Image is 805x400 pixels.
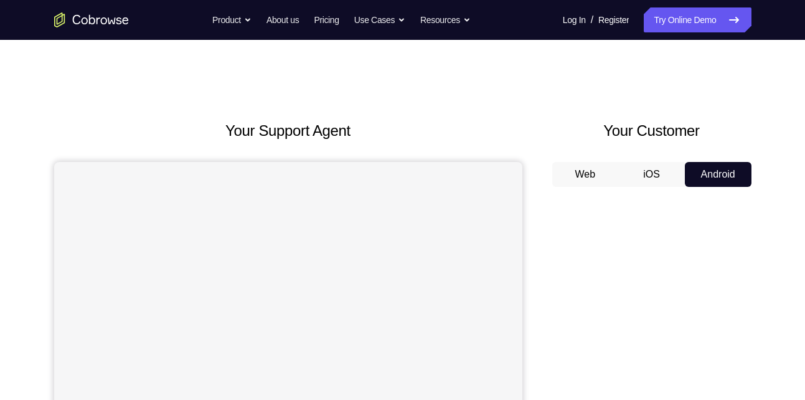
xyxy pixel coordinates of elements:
[598,7,629,32] a: Register
[644,7,751,32] a: Try Online Demo
[618,162,685,187] button: iOS
[552,120,751,142] h2: Your Customer
[212,7,252,32] button: Product
[591,12,593,27] span: /
[563,7,586,32] a: Log In
[314,7,339,32] a: Pricing
[552,162,619,187] button: Web
[54,12,129,27] a: Go to the home page
[266,7,299,32] a: About us
[685,162,751,187] button: Android
[354,7,405,32] button: Use Cases
[54,120,522,142] h2: Your Support Agent
[420,7,471,32] button: Resources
